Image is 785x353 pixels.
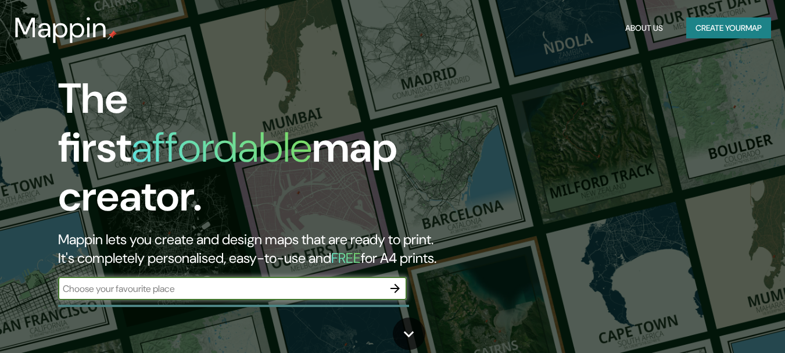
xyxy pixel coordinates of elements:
iframe: Help widget launcher [682,308,772,340]
button: About Us [621,17,668,39]
h1: The first map creator. [58,74,451,230]
h5: FREE [331,249,361,267]
button: Create yourmap [686,17,771,39]
img: mappin-pin [107,30,117,40]
input: Choose your favourite place [58,282,383,295]
h2: Mappin lets you create and design maps that are ready to print. It's completely personalised, eas... [58,230,451,268]
h1: affordable [131,120,312,174]
h3: Mappin [14,12,107,44]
